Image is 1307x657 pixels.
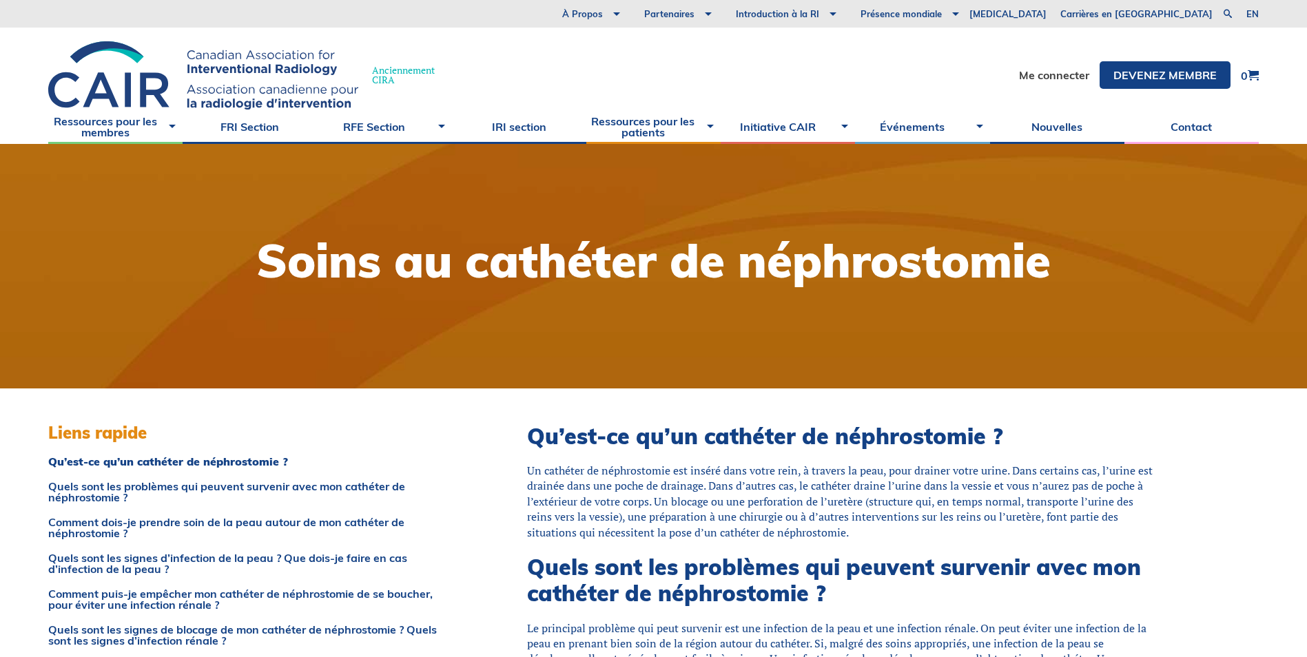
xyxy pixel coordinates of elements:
[183,109,317,144] a: FRI Section
[48,481,458,503] a: Quels sont les problèmes qui peuvent survenir avec mon cathéter de néphrostomie ?
[527,463,1155,540] div: Un cathéter de néphrostomie est inséré dans votre rein, à travers la peau, pour drainer votre uri...
[48,588,458,610] a: Comment puis-je empêcher mon cathéter de néphrostomie de se boucher, pour éviter une infection ré...
[586,109,721,144] a: Ressources pour les patients
[527,423,1155,449] h2: Qu’est-ce qu’un cathéter de néphrostomie ?
[48,41,449,109] a: AnciennementCIRA
[372,65,435,85] span: Anciennement CIRA
[256,238,1051,284] h1: Soins au cathéter de néphrostomie
[721,109,855,144] a: Initiative CAIR
[48,41,358,109] img: CIRA
[48,109,183,144] a: Ressources pour les membres
[48,552,458,574] a: Quels sont les signes d’infection de la peau ? Que dois-je faire en cas d’infection de la peau ?
[1100,61,1231,89] a: DEVENEZ MEMBRE
[990,109,1124,144] a: Nouvelles
[527,554,1155,607] h2: Quels sont les problèmes qui peuvent survenir avec mon cathéter de néphrostomie ?
[1246,10,1259,19] a: en
[317,109,451,144] a: RFE Section
[48,456,458,467] a: Qu’est-ce qu’un cathéter de néphrostomie ?
[452,109,586,144] a: IRI section
[855,109,989,144] a: Événements
[1124,109,1259,144] a: Contact
[1241,70,1259,81] a: 0
[48,624,458,646] a: Quels sont les signes de blocage de mon cathéter de néphrostomie ? Quels sont les signes d’infect...
[48,517,458,539] a: Comment dois-je prendre soin de la peau autour de mon cathéter de néphrostomie ?
[1019,70,1089,81] a: Me connecter
[48,423,458,443] h3: Liens rapide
